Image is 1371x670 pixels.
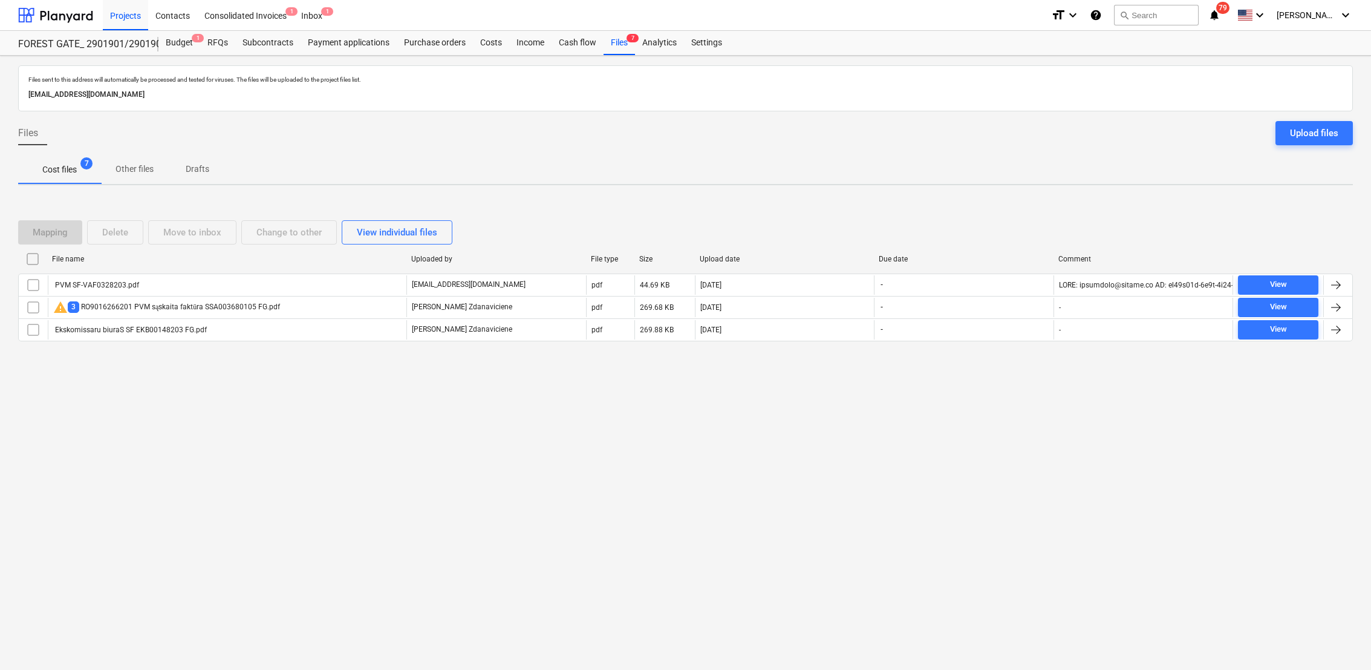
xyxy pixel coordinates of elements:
i: keyboard_arrow_down [1252,8,1267,22]
span: [PERSON_NAME] [1277,10,1337,20]
a: Budget1 [158,31,200,55]
div: - [1059,303,1061,312]
a: RFQs [200,31,235,55]
span: search [1119,10,1129,20]
div: [DATE] [700,281,721,289]
div: [DATE] [700,303,721,312]
a: Files7 [604,31,635,55]
button: View [1238,320,1318,340]
span: - [879,302,884,312]
div: pdf [591,281,602,289]
a: Subcontracts [235,31,301,55]
span: 1 [321,7,333,16]
a: Settings [684,31,729,55]
span: 79 [1216,2,1229,14]
p: [PERSON_NAME] Zdanaviciene [412,302,512,312]
span: Files [18,126,38,140]
i: keyboard_arrow_down [1338,8,1353,22]
div: View [1270,278,1287,292]
div: View [1270,300,1287,314]
p: Cost files [42,163,77,176]
a: Purchase orders [397,31,473,55]
a: Income [509,31,552,55]
p: [PERSON_NAME] Zdanaviciene [412,324,512,335]
button: View [1238,298,1318,317]
a: Payment applications [301,31,397,55]
a: Costs [473,31,509,55]
div: [DATE] [700,326,721,334]
span: - [879,280,884,290]
span: 1 [285,7,298,16]
span: warning [53,300,68,315]
i: format_size [1051,8,1066,22]
p: Files sent to this address will automatically be processed and tested for viruses. The files will... [28,76,1343,84]
div: Due date [879,255,1049,263]
div: View [1270,323,1287,337]
i: Knowledge base [1090,8,1102,22]
div: pdf [591,303,602,312]
p: Drafts [183,163,212,176]
div: Comment [1058,255,1228,263]
button: Search [1114,5,1199,25]
a: Analytics [635,31,684,55]
i: notifications [1208,8,1220,22]
span: 7 [80,157,93,169]
div: Upload date [700,255,870,263]
div: - [1059,326,1061,334]
div: View individual files [357,225,437,240]
div: pdf [591,326,602,334]
p: Other files [116,163,154,176]
span: - [879,324,884,335]
div: PVM SF-VAF0328203.pdf [53,281,139,289]
div: 44.69 KB [640,281,669,289]
button: Upload files [1275,121,1353,145]
div: Ekskomissaru biuraS SF EKB00148203 FG.pdf [53,326,207,334]
div: Budget [158,31,200,55]
span: 3 [68,301,79,313]
a: Cash flow [552,31,604,55]
div: Files [604,31,635,55]
p: [EMAIL_ADDRESS][DOMAIN_NAME] [412,280,526,290]
div: Uploaded by [411,255,581,263]
iframe: Chat Widget [1311,612,1371,670]
div: File type [591,255,630,263]
button: View [1238,275,1318,295]
div: Upload files [1290,125,1338,141]
span: 1 [192,34,204,42]
p: [EMAIL_ADDRESS][DOMAIN_NAME] [28,88,1343,101]
div: 269.88 KB [640,326,674,334]
i: keyboard_arrow_down [1066,8,1080,22]
span: 7 [627,34,639,42]
div: FOREST GATE_ 2901901/2901902/2901903 [18,38,144,51]
div: 269.68 KB [640,303,674,312]
div: RO9016266201 PVM sąskaita faktūra SSA003680105 FG.pdf [53,300,280,315]
div: Size [639,255,690,263]
button: View individual files [342,220,452,245]
div: File name [52,255,402,263]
